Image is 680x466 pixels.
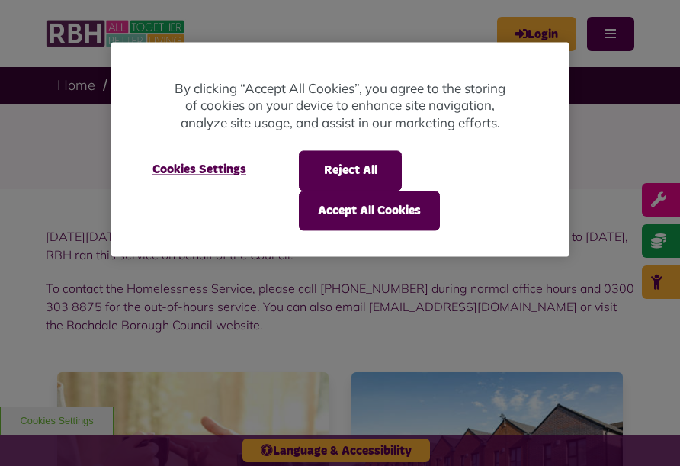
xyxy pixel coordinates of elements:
div: Privacy [111,42,569,256]
button: Accept All Cookies [299,191,440,230]
button: Reject All [299,151,402,191]
div: Cookie banner [111,42,569,256]
button: Cookies Settings [134,151,265,189]
p: By clicking “Accept All Cookies”, you agree to the storing of cookies on your device to enhance s... [172,80,508,132]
